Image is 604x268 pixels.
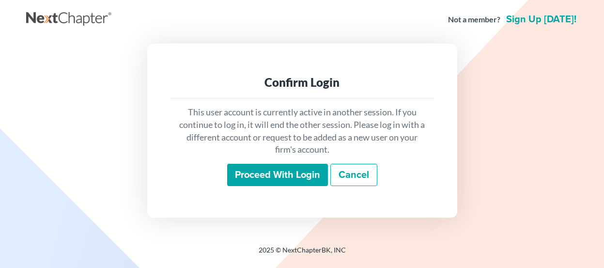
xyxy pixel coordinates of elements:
div: 2025 © NextChapterBK, INC [26,245,578,263]
p: This user account is currently active in another session. If you continue to log in, it will end ... [178,106,426,156]
div: Confirm Login [178,75,426,90]
strong: Not a member? [448,14,500,25]
input: Proceed with login [227,164,328,186]
a: Cancel [330,164,377,186]
a: Sign up [DATE]! [504,15,578,24]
